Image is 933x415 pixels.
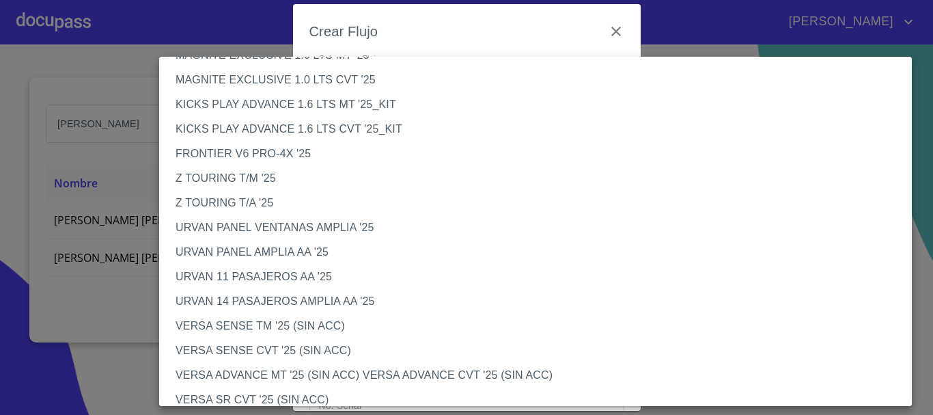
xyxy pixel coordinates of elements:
li: KICKS PLAY ADVANCE 1.6 LTS MT '25_KIT [159,92,922,117]
li: VERSA SR CVT '25 (SIN ACC) [159,388,922,412]
li: FRONTIER V6 PRO-4X '25 [159,142,922,166]
li: Z TOURING T/A '25 [159,191,922,215]
li: VERSA SENSE TM '25 (SIN ACC) [159,314,922,338]
li: URVAN PANEL AMPLIA AA '25 [159,240,922,265]
li: Z TOURING T/M '25 [159,166,922,191]
li: MAGNITE EXCLUSIVE 1.0 LTS CVT '25 [159,68,922,92]
li: VERSA ADVANCE MT '25 (SIN ACC) VERSA ADVANCE CVT '25 (SIN ACC) [159,363,922,388]
li: URVAN PANEL VENTANAS AMPLIA '25 [159,215,922,240]
li: URVAN 14 PASAJEROS AMPLIA AA '25 [159,289,922,314]
li: URVAN 11 PASAJEROS AA '25 [159,265,922,289]
li: KICKS PLAY ADVANCE 1.6 LTS CVT '25_KIT [159,117,922,142]
li: VERSA SENSE CVT '25 (SIN ACC) [159,338,922,363]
